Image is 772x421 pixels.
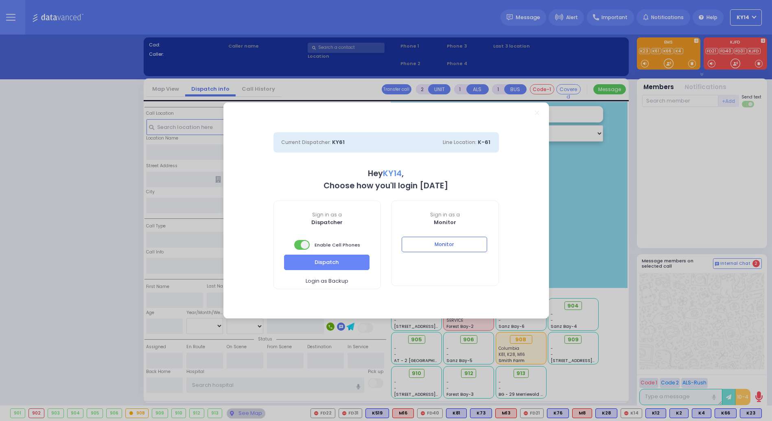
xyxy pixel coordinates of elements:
[294,239,360,251] span: Enable Cell Phones
[434,218,456,226] b: Monitor
[282,139,331,146] span: Current Dispatcher:
[383,168,402,179] span: KY14
[306,277,348,285] span: Login as Backup
[535,111,539,115] a: Close
[443,139,477,146] span: Line Location:
[284,255,370,270] button: Dispatch
[391,211,499,218] span: Sign in as a
[311,218,343,226] b: Dispatcher
[478,138,491,146] span: K-61
[332,138,345,146] span: KY61
[274,211,381,218] span: Sign in as a
[324,180,448,191] b: Choose how you'll login [DATE]
[402,237,487,252] button: Monitor
[368,168,404,179] b: Hey ,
